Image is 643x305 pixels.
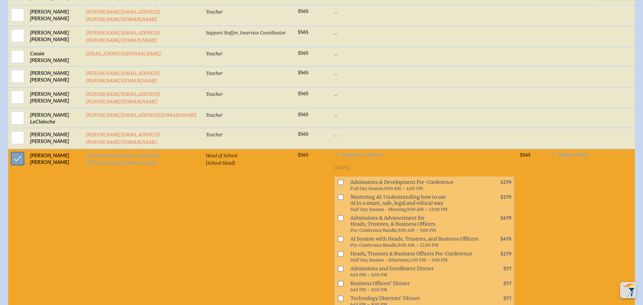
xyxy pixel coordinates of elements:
[27,128,83,149] td: [PERSON_NAME] [PERSON_NAME]
[334,29,514,36] p: ...
[234,159,235,166] span: )
[86,51,161,57] a: [EMAIL_ADDRESS][DOMAIN_NAME]
[298,29,309,35] span: $565
[503,296,511,301] span: $77
[334,50,514,57] p: ...
[206,132,223,138] span: Teacher
[500,179,511,185] span: $279
[350,272,387,277] span: 6:45 PM – 8:30 PM
[348,279,484,294] span: Business Officers' Dinner
[206,91,223,97] span: Teacher
[298,112,309,117] span: $565
[86,30,160,43] a: [PERSON_NAME][EMAIL_ADDRESS][PERSON_NAME][DOMAIN_NAME]
[348,193,484,214] span: Mastering AI: Understanding how to use AI in a smart, safe, legal and ethical way
[348,249,484,264] span: Heads, Trustees & Business Officers Pre-Conference
[350,287,387,292] span: 6:45 PM – 8:30 PM
[550,152,588,160] a: Dietary Prefs
[27,87,83,108] td: [PERSON_NAME] [PERSON_NAME]
[558,152,588,157] span: Dietary Prefs
[298,131,309,137] span: $565
[86,71,160,84] a: [PERSON_NAME][EMAIL_ADDRESS][PERSON_NAME][DOMAIN_NAME]
[86,9,160,22] a: [PERSON_NAME][EMAIL_ADDRESS][PERSON_NAME][DOMAIN_NAME]
[27,108,83,128] td: [PERSON_NAME] LeClainche
[398,243,438,248] span: 9:00 AM – 12:00 PM
[348,264,484,279] span: Admissions and Enrollment Dinner
[208,160,234,166] span: School Head
[620,282,636,298] button: Scroll Top
[27,47,83,66] td: Cassia [PERSON_NAME]
[500,236,511,242] span: $479
[350,243,398,248] span: Pre-Conference Bundle,
[27,66,83,87] td: [PERSON_NAME] [PERSON_NAME]
[503,266,511,272] span: $77
[206,51,223,57] span: Teacher
[298,70,309,76] span: $565
[348,214,484,234] span: Admissions & Advancement for Heads, Trustees, & Business Officers
[334,8,514,15] p: ...
[298,8,309,14] span: $565
[27,26,83,47] td: [PERSON_NAME] [PERSON_NAME]
[384,186,423,191] span: 9:00 AM – 4:00 PM
[206,30,286,36] span: Support Staffer, Inservice Coordinator
[206,153,237,159] span: Head of School
[206,9,223,15] span: Teacher
[520,152,531,158] span: $565
[500,251,511,257] span: $279
[348,178,484,193] span: Admissions & Development Pre-Conference
[206,71,223,76] span: Teacher
[334,131,514,138] p: ...
[342,152,383,157] span: Sessions & Extras
[348,234,484,249] span: AI Session with Heads, Trustees, and Business Officers
[410,257,448,262] span: 1:00 PM – 5:00 PM
[27,5,83,26] td: [PERSON_NAME] [PERSON_NAME]
[334,90,514,97] p: ...
[206,112,223,118] span: Teacher
[350,186,384,191] span: Full Day Session,
[407,207,448,212] span: 9:00 AM – 12:00 PM
[503,281,511,286] span: $77
[350,207,407,212] span: Half Day Session - Morning,
[298,152,309,158] span: $565
[206,159,208,166] span: (
[86,153,160,166] a: [PERSON_NAME][EMAIL_ADDRESS][PERSON_NAME][DOMAIN_NAME]
[86,91,160,105] a: [PERSON_NAME][EMAIL_ADDRESS][PERSON_NAME][DOMAIN_NAME]
[86,132,160,145] a: [PERSON_NAME][EMAIL_ADDRESS][PERSON_NAME][DOMAIN_NAME]
[500,194,511,200] span: $279
[350,257,410,262] span: Half Day Session - Afternoon,
[86,112,196,118] a: [PERSON_NAME][EMAIL_ADDRESS][DOMAIN_NAME]
[298,91,309,96] span: $565
[500,215,511,221] span: $479
[621,283,635,297] img: To the top
[334,111,514,118] p: ...
[398,228,436,233] span: 9:00 AM – 5:00 PM
[334,152,514,160] a: Sessions & Extras
[334,70,514,76] p: ...
[298,50,309,56] span: $565
[350,228,398,233] span: Pre-Conference Bundle,
[334,165,350,171] span: [DATE]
